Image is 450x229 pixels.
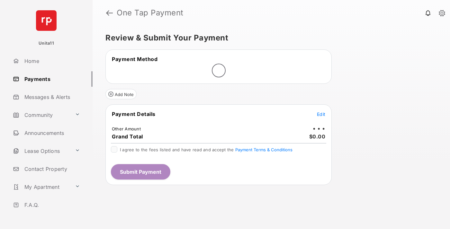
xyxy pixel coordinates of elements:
a: Lease Options [10,143,72,159]
a: Contact Property [10,161,93,177]
td: Other Amount [112,126,141,132]
a: F.A.Q. [10,197,93,213]
span: Grand Total [112,133,143,140]
span: Payment Method [112,56,157,62]
a: Community [10,107,72,123]
span: Payment Details [112,111,156,117]
a: Announcements [10,125,93,141]
button: Edit [317,111,325,117]
a: My Apartment [10,179,72,195]
a: Messages & Alerts [10,89,93,105]
h5: Review & Submit Your Payment [105,34,432,42]
button: I agree to the fees listed and have read and accept the [235,147,292,152]
a: Payments [10,71,93,87]
button: Submit Payment [111,164,170,180]
img: svg+xml;base64,PHN2ZyB4bWxucz0iaHR0cDovL3d3dy53My5vcmcvMjAwMC9zdmciIHdpZHRoPSI2NCIgaGVpZ2h0PSI2NC... [36,10,57,31]
span: $0.00 [309,133,326,140]
button: Add Note [105,89,137,99]
strong: One Tap Payment [117,9,184,17]
a: Home [10,53,93,69]
p: Unita11 [39,40,54,47]
span: I agree to the fees listed and have read and accept the [120,147,292,152]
